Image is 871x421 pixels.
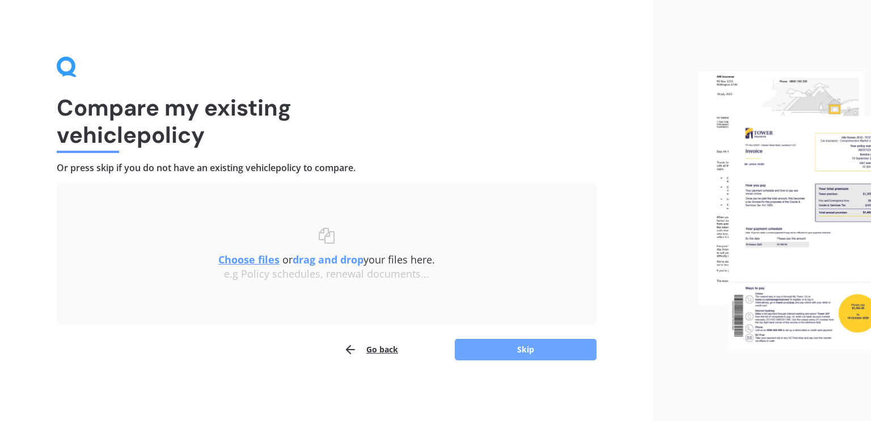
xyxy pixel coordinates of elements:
span: or your files here. [218,253,435,266]
u: Choose files [218,253,280,266]
img: files.webp [699,71,871,350]
div: e.g Policy schedules, renewal documents... [79,268,574,280]
button: Skip [455,339,597,360]
h1: Compare my existing vehicle policy [57,94,597,148]
button: Go back [344,338,398,361]
b: drag and drop [293,253,363,266]
h4: Or press skip if you do not have an existing vehicle policy to compare. [57,162,597,174]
